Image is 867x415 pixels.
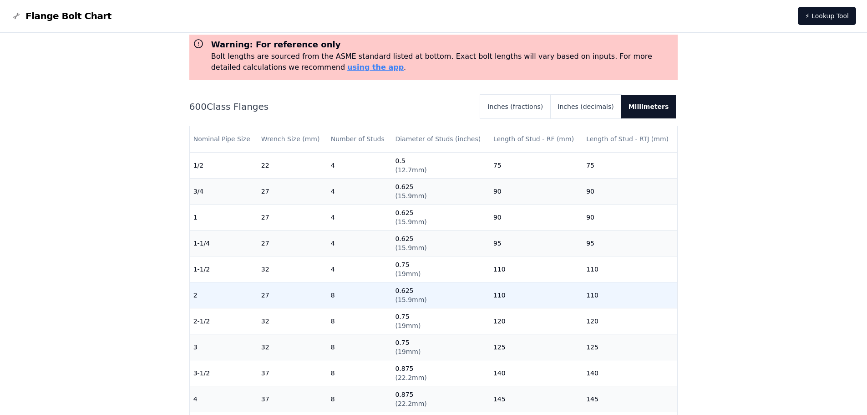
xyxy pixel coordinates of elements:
[391,360,489,386] td: 0.875
[211,38,674,51] h3: Warning: For reference only
[490,360,583,386] td: 140
[211,51,674,73] p: Bolt lengths are sourced from the ASME standard listed at bottom. Exact bolt lengths will vary ba...
[190,204,258,230] td: 1
[490,126,583,152] th: Length of Stud - RF (mm)
[258,178,327,204] td: 27
[583,256,677,282] td: 110
[395,348,421,355] span: ( 19mm )
[395,244,426,251] span: ( 15.9mm )
[395,322,421,329] span: ( 19mm )
[190,230,258,256] td: 1-1/4
[391,204,489,230] td: 0.625
[583,126,677,152] th: Length of Stud - RTJ (mm)
[490,282,583,308] td: 110
[490,334,583,360] td: 125
[395,296,426,303] span: ( 15.9mm )
[490,152,583,178] td: 75
[391,256,489,282] td: 0.75
[583,386,677,412] td: 145
[395,166,426,174] span: ( 12.7mm )
[258,230,327,256] td: 27
[583,308,677,334] td: 120
[391,152,489,178] td: 0.5
[391,230,489,256] td: 0.625
[395,270,421,277] span: ( 19mm )
[190,178,258,204] td: 3/4
[583,204,677,230] td: 90
[189,100,473,113] h2: 600 Class Flanges
[490,308,583,334] td: 120
[190,386,258,412] td: 4
[391,282,489,308] td: 0.625
[258,126,327,152] th: Wrench Size (mm)
[327,308,392,334] td: 8
[583,178,677,204] td: 90
[583,152,677,178] td: 75
[621,95,676,118] button: Millimeters
[190,360,258,386] td: 3-1/2
[391,386,489,412] td: 0.875
[327,360,392,386] td: 8
[258,386,327,412] td: 37
[550,95,621,118] button: Inches (decimals)
[490,230,583,256] td: 95
[327,256,392,282] td: 4
[190,308,258,334] td: 2-1/2
[583,282,677,308] td: 110
[190,334,258,360] td: 3
[395,218,426,225] span: ( 15.9mm )
[25,10,112,22] span: Flange Bolt Chart
[258,152,327,178] td: 22
[258,256,327,282] td: 32
[391,126,489,152] th: Diameter of Studs (inches)
[258,360,327,386] td: 37
[327,178,392,204] td: 4
[347,63,404,72] a: using the app
[190,282,258,308] td: 2
[190,152,258,178] td: 1/2
[327,230,392,256] td: 4
[258,334,327,360] td: 32
[327,334,392,360] td: 8
[391,178,489,204] td: 0.625
[583,230,677,256] td: 95
[480,95,550,118] button: Inches (fractions)
[327,386,392,412] td: 8
[258,308,327,334] td: 32
[395,374,426,381] span: ( 22.2mm )
[258,282,327,308] td: 27
[583,360,677,386] td: 140
[490,178,583,204] td: 90
[327,204,392,230] td: 4
[583,334,677,360] td: 125
[190,126,258,152] th: Nominal Pipe Size
[327,126,392,152] th: Number of Studs
[11,10,22,21] img: Flange Bolt Chart Logo
[190,256,258,282] td: 1-1/2
[11,10,112,22] a: Flange Bolt Chart LogoFlange Bolt Chart
[395,192,426,200] span: ( 15.9mm )
[490,256,583,282] td: 110
[490,386,583,412] td: 145
[327,152,392,178] td: 4
[391,334,489,360] td: 0.75
[391,308,489,334] td: 0.75
[395,400,426,407] span: ( 22.2mm )
[258,204,327,230] td: 27
[327,282,392,308] td: 8
[490,204,583,230] td: 90
[798,7,856,25] a: ⚡ Lookup Tool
